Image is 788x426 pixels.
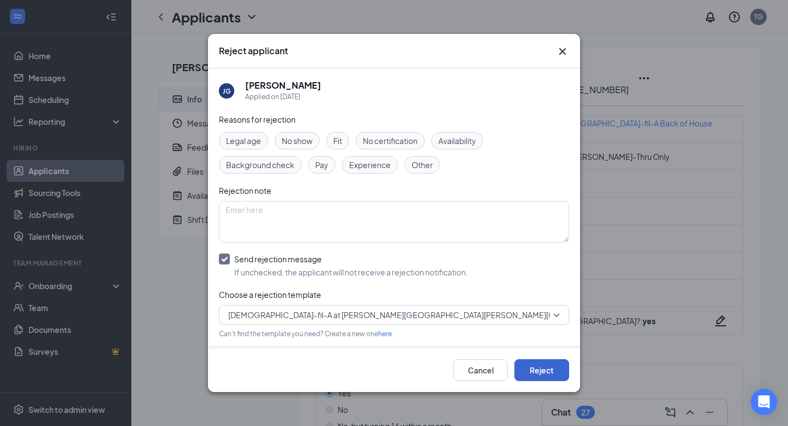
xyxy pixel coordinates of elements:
span: Pay [315,159,328,171]
span: Fit [333,135,342,147]
span: Can't find the template you need? Create a new one . [219,330,393,338]
div: Applied on [DATE] [245,91,321,102]
span: Rejection note [219,186,271,195]
div: Open Intercom Messenger [751,389,777,415]
button: Close [556,45,569,58]
h3: Reject applicant [219,45,288,57]
span: No certification [363,135,418,147]
span: Reasons for rejection [219,114,296,124]
span: Availability [438,135,476,147]
a: here [378,330,392,338]
h5: [PERSON_NAME] [245,79,321,91]
div: JG [223,87,231,96]
span: Legal age [226,135,261,147]
span: Other [412,159,433,171]
button: Cancel [453,359,508,381]
span: Choose a rejection template [219,290,321,300]
span: Background check [226,159,294,171]
button: Reject [514,359,569,381]
span: No show [282,135,312,147]
span: Experience [349,159,391,171]
svg: Cross [556,45,569,58]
